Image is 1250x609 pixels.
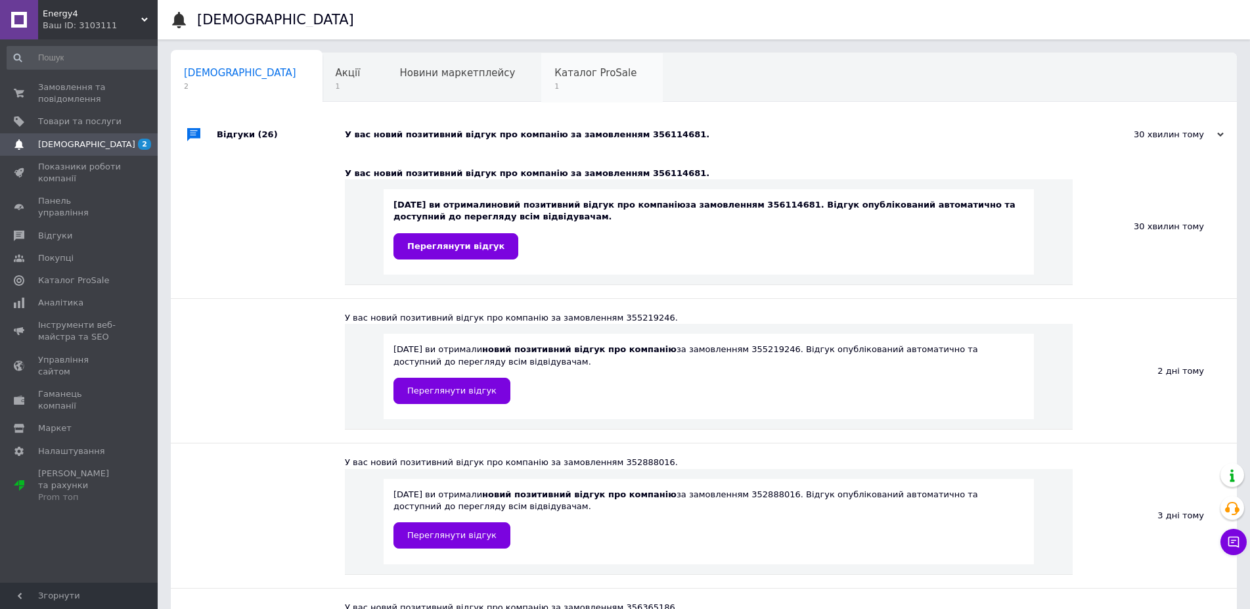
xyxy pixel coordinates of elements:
[1073,443,1237,587] div: 3 дні тому
[482,344,677,354] b: новий позитивний відгук про компанію
[554,81,636,91] span: 1
[491,200,686,210] b: новий позитивний відгук про компанію
[197,12,354,28] h1: [DEMOGRAPHIC_DATA]
[38,195,122,219] span: Панель управління
[345,457,1073,468] div: У вас новий позитивний відгук про компанію за замовленням 352888016.
[393,489,1024,549] div: [DATE] ви отримали за замовленням 352888016. Відгук опублікований автоматично та доступний до пер...
[38,319,122,343] span: Інструменти веб-майстра та SEO
[217,115,345,154] div: Відгуки
[393,199,1024,259] div: [DATE] ви отримали за замовленням 356114681. Відгук опублікований автоматично та доступний до пер...
[345,168,1073,179] div: У вас новий позитивний відгук про компанію за замовленням 356114681.
[482,489,677,499] b: новий позитивний відгук про компанію
[38,491,122,503] div: Prom топ
[38,252,74,264] span: Покупці
[38,422,72,434] span: Маркет
[1073,299,1237,443] div: 2 дні тому
[38,468,122,504] span: [PERSON_NAME] та рахунки
[554,67,636,79] span: Каталог ProSale
[184,67,296,79] span: [DEMOGRAPHIC_DATA]
[407,386,497,395] span: Переглянути відгук
[7,46,162,70] input: Пошук
[38,81,122,105] span: Замовлення та повідомлення
[258,129,278,139] span: (26)
[43,20,158,32] div: Ваш ID: 3103111
[1073,154,1237,298] div: 30 хвилин тому
[38,354,122,378] span: Управління сайтом
[407,241,504,251] span: Переглянути відгук
[336,81,361,91] span: 1
[138,139,151,150] span: 2
[38,275,109,286] span: Каталог ProSale
[336,67,361,79] span: Акції
[38,445,105,457] span: Налаштування
[38,116,122,127] span: Товари та послуги
[399,67,515,79] span: Новини маркетплейсу
[43,8,141,20] span: Energy4
[345,312,1073,324] div: У вас новий позитивний відгук про компанію за замовленням 355219246.
[1220,529,1247,555] button: Чат з покупцем
[38,161,122,185] span: Показники роботи компанії
[393,344,1024,403] div: [DATE] ви отримали за замовленням 355219246. Відгук опублікований автоматично та доступний до пер...
[407,530,497,540] span: Переглянути відгук
[38,297,83,309] span: Аналітика
[345,129,1092,141] div: У вас новий позитивний відгук про компанію за замовленням 356114681.
[38,388,122,412] span: Гаманець компанії
[184,81,296,91] span: 2
[38,230,72,242] span: Відгуки
[38,139,135,150] span: [DEMOGRAPHIC_DATA]
[1092,129,1224,141] div: 30 хвилин тому
[393,522,510,549] a: Переглянути відгук
[393,378,510,404] a: Переглянути відгук
[393,233,518,259] a: Переглянути відгук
